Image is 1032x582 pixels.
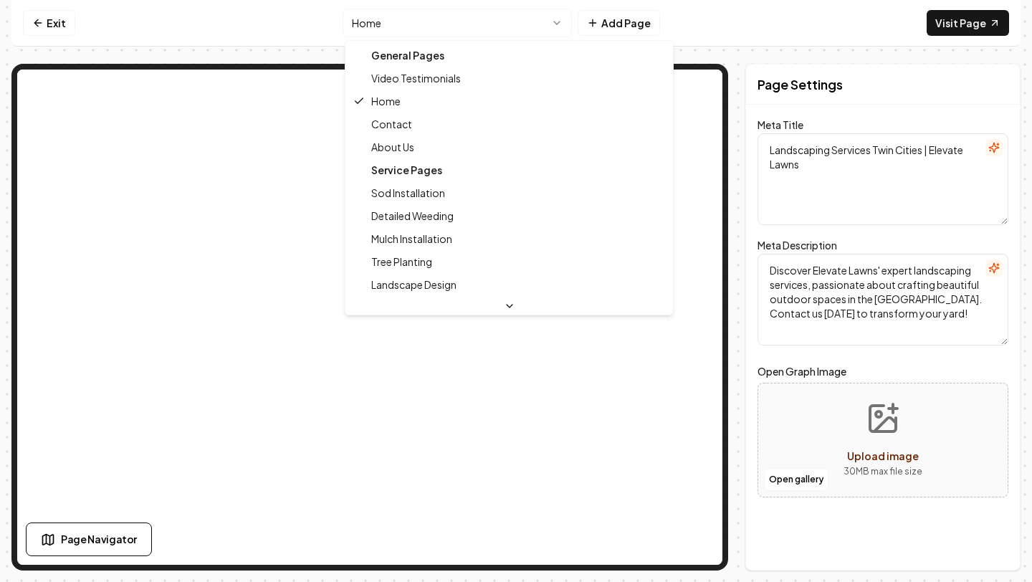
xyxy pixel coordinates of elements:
span: Contact [371,117,412,131]
span: Detailed Weeding [371,209,454,223]
span: Home [371,94,401,108]
div: Service Pages [348,158,670,181]
span: Landscape Design [371,277,457,292]
span: About Us [371,140,414,154]
div: General Pages [348,44,670,67]
span: Mulch Installation [371,232,452,246]
span: Sod Installation [371,186,445,200]
span: Video Testimonials [371,71,461,85]
span: Tree Planting [371,254,432,269]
